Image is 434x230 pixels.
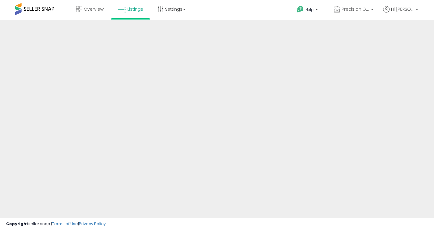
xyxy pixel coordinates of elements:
a: Hi [PERSON_NAME] [383,6,418,20]
a: Privacy Policy [79,221,106,227]
a: Terms of Use [52,221,78,227]
span: Listings [127,6,143,12]
i: Get Help [296,5,304,13]
div: seller snap | | [6,221,106,227]
strong: Copyright [6,221,28,227]
span: Overview [84,6,104,12]
span: Hi [PERSON_NAME] [391,6,414,12]
a: Help [292,1,324,20]
span: Precision Gear Pro [342,6,369,12]
span: Help [305,7,314,12]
